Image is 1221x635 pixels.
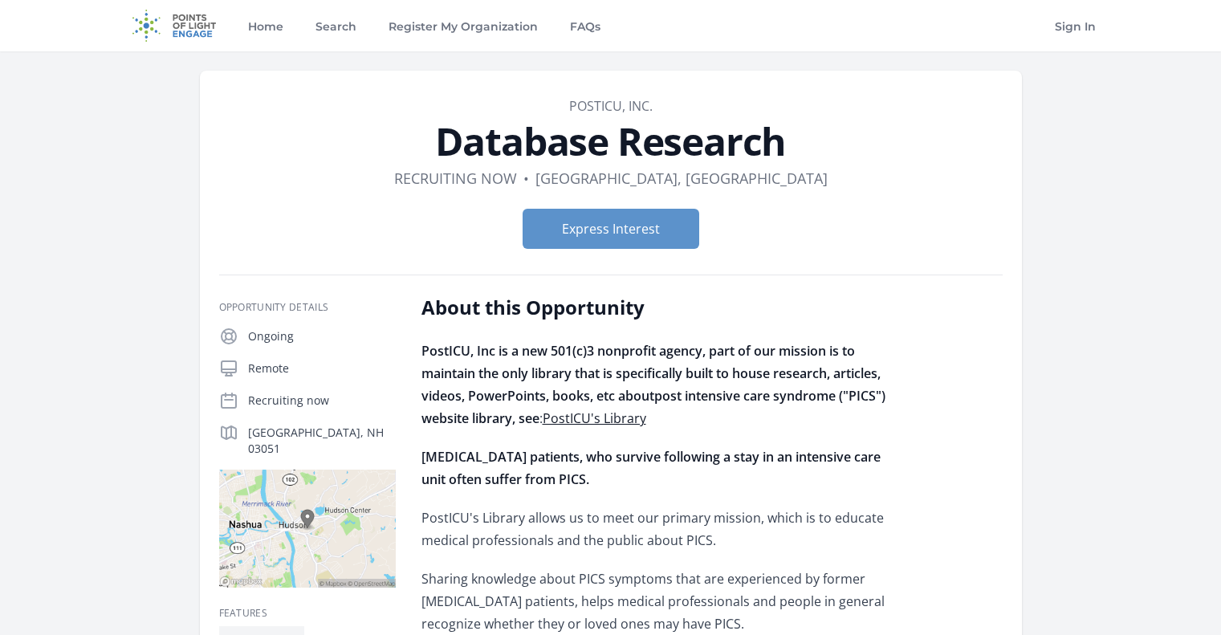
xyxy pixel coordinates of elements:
[535,167,828,189] dd: [GEOGRAPHIC_DATA], [GEOGRAPHIC_DATA]
[219,122,1003,161] h1: Database Research
[248,328,396,344] p: Ongoing
[543,409,646,427] a: PostICU's Library
[421,507,891,552] p: PostICU's Library allows us to meet our primary mission, which is to educate medical professional...
[219,470,396,588] img: Map
[248,425,396,457] p: [GEOGRAPHIC_DATA], NH 03051
[421,448,881,488] strong: [MEDICAL_DATA] patients, who survive following a stay in an intensive care unit often suffer from...
[219,607,396,620] h3: Features
[523,167,529,189] div: •
[523,209,699,249] button: Express Interest
[421,340,891,429] p: :
[421,342,881,405] strong: PostICU, Inc is a new 501(c)3 nonprofit agency, part of our mission is to maintain the only libra...
[248,360,396,377] p: Remote
[569,97,653,115] a: PostICU, Inc.
[421,568,891,635] p: Sharing knowledge about PICS symptoms that are experienced by former [MEDICAL_DATA] patients, hel...
[421,295,891,320] h2: About this Opportunity
[248,393,396,409] p: Recruiting now
[219,301,396,314] h3: Opportunity Details
[394,167,517,189] dd: Recruiting now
